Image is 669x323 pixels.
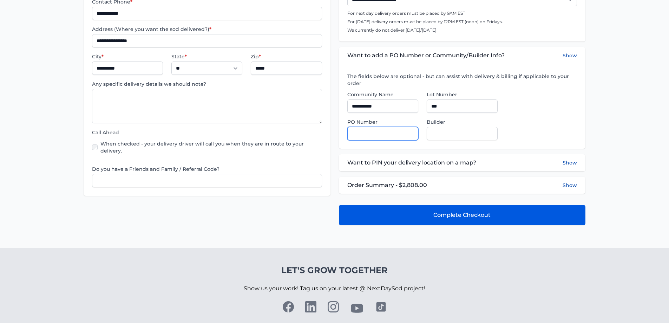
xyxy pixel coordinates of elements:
[339,205,585,225] button: Complete Checkout
[100,140,322,154] label: When checked - your delivery driver will call you when they are in route to your delivery.
[347,11,577,16] p: For next day delivery orders must be placed by 9AM EST
[347,73,577,87] label: The fields below are optional - but can assist with delivery & billing if applicable to your order
[347,91,418,98] label: Community Name
[433,211,491,219] span: Complete Checkout
[427,118,498,125] label: Builder
[92,53,163,60] label: City
[92,26,322,33] label: Address (Where you want the sod delivered?)
[347,27,577,33] p: We currently do not deliver [DATE]/[DATE]
[347,51,505,60] span: Want to add a PO Number or Community/Builder Info?
[92,80,322,88] label: Any specific delivery details we should note?
[347,19,577,25] p: For [DATE] delivery orders must be placed by 12PM EST (noon) on Fridays.
[563,51,577,60] button: Show
[427,91,498,98] label: Lot Number
[171,53,242,60] label: State
[244,276,425,301] p: Show us your work! Tag us on your latest @ NextDaySod project!
[563,182,577,189] button: Show
[92,129,322,136] label: Call Ahead
[251,53,322,60] label: Zip
[563,159,577,167] button: Show
[347,181,427,189] span: Order Summary - $2,808.00
[92,166,322,173] label: Do you have a Friends and Family / Referral Code?
[244,265,425,276] h4: Let's Grow Together
[347,118,418,125] label: PO Number
[347,159,476,167] span: Want to PIN your delivery location on a map?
